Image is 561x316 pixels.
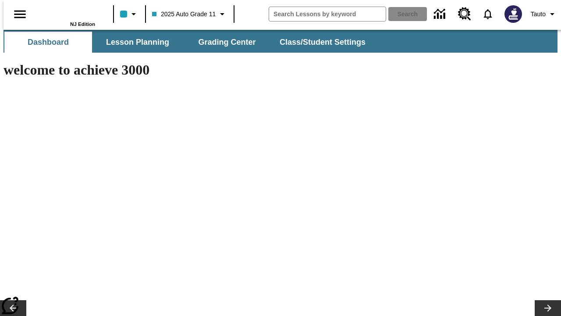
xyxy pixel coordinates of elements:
[527,6,561,22] button: Profile/Settings
[38,4,95,22] a: Home
[198,37,256,47] span: Grading Center
[280,37,366,47] span: Class/Student Settings
[4,62,382,78] h1: welcome to achieve 3000
[4,32,373,53] div: SubNavbar
[504,5,522,23] img: Avatar
[4,30,557,53] div: SubNavbar
[149,6,231,22] button: Class: 2025 Auto Grade 11, Select your class
[273,32,373,53] button: Class/Student Settings
[269,7,386,21] input: search field
[453,2,476,26] a: Resource Center, Will open in new tab
[429,2,453,26] a: Data Center
[38,3,95,27] div: Home
[70,22,95,27] span: NJ Edition
[499,3,527,25] button: Select a new avatar
[94,32,181,53] button: Lesson Planning
[152,10,216,19] span: 2025 Auto Grade 11
[106,37,169,47] span: Lesson Planning
[531,10,546,19] span: Tauto
[7,1,33,27] button: Open side menu
[183,32,271,53] button: Grading Center
[476,3,499,25] a: Notifications
[117,6,142,22] button: Class color is light blue. Change class color
[28,37,69,47] span: Dashboard
[535,300,561,316] button: Lesson carousel, Next
[4,32,92,53] button: Dashboard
